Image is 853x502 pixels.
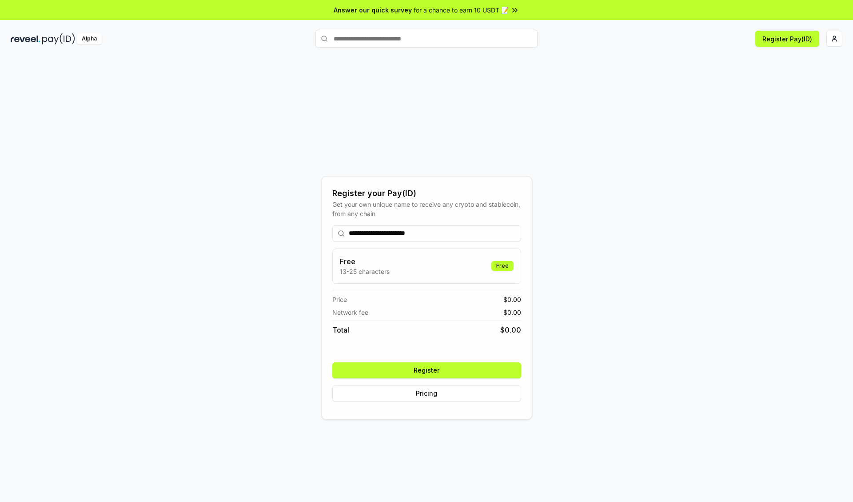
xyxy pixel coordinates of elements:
[503,295,521,304] span: $ 0.00
[755,31,819,47] button: Register Pay(ID)
[332,325,349,335] span: Total
[503,308,521,317] span: $ 0.00
[414,5,509,15] span: for a chance to earn 10 USDT 📝
[332,200,521,218] div: Get your own unique name to receive any crypto and stablecoin, from any chain
[332,295,347,304] span: Price
[334,5,412,15] span: Answer our quick survey
[332,308,368,317] span: Network fee
[340,256,390,267] h3: Free
[340,267,390,276] p: 13-25 characters
[42,33,75,44] img: pay_id
[332,386,521,402] button: Pricing
[11,33,40,44] img: reveel_dark
[77,33,102,44] div: Alpha
[491,261,514,271] div: Free
[500,325,521,335] span: $ 0.00
[332,362,521,378] button: Register
[332,187,521,200] div: Register your Pay(ID)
